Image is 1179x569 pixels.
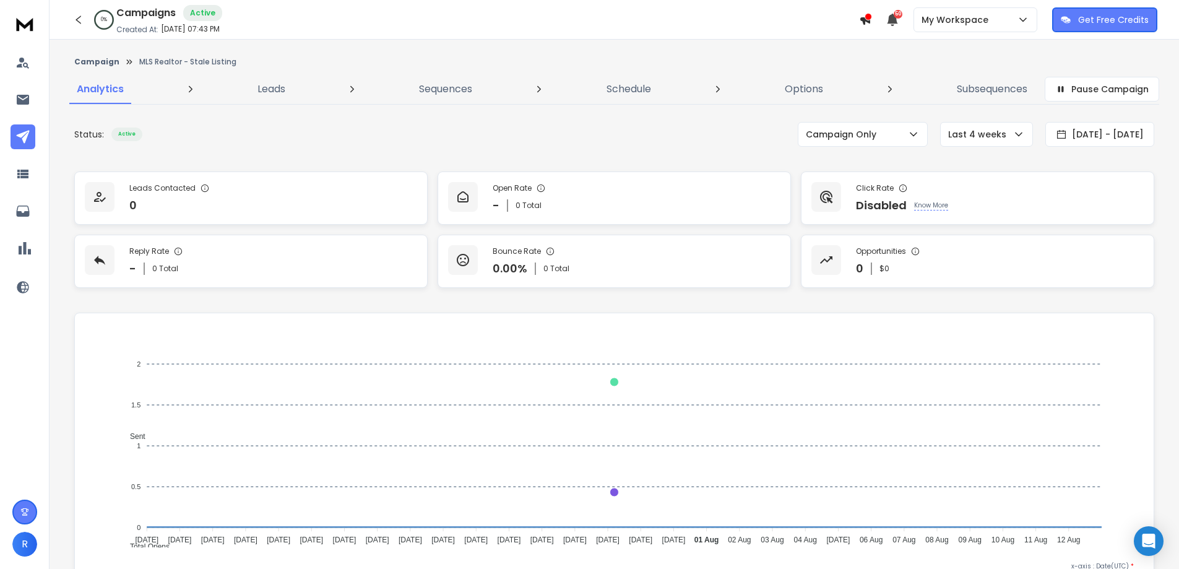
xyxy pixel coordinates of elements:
[412,74,480,104] a: Sequences
[431,536,455,544] tspan: [DATE]
[925,536,948,544] tspan: 08 Aug
[267,536,290,544] tspan: [DATE]
[599,74,659,104] a: Schedule
[530,536,554,544] tspan: [DATE]
[257,82,285,97] p: Leads
[894,10,902,19] span: 50
[74,128,104,141] p: Status:
[74,172,428,225] a: Leads Contacted0
[1045,77,1159,102] button: Pause Campaign
[1024,536,1047,544] tspan: 11 Aug
[69,74,131,104] a: Analytics
[139,57,236,67] p: MLS Realtor - Stale Listing
[129,260,136,277] p: -
[464,536,488,544] tspan: [DATE]
[493,183,532,193] p: Open Rate
[399,536,422,544] tspan: [DATE]
[922,14,993,26] p: My Workspace
[948,128,1011,141] p: Last 4 weeks
[137,442,140,450] tspan: 1
[116,25,158,35] p: Created At:
[493,197,499,214] p: -
[949,74,1035,104] a: Subsequences
[366,536,389,544] tspan: [DATE]
[101,16,107,24] p: 0 %
[694,536,719,544] tspan: 01 Aug
[596,536,620,544] tspan: [DATE]
[607,82,651,97] p: Schedule
[860,536,883,544] tspan: 06 Aug
[856,260,863,277] p: 0
[121,542,170,551] span: Total Opens
[493,246,541,256] p: Bounce Rate
[794,536,817,544] tspan: 04 Aug
[801,172,1154,225] a: Click RateDisabledKnow More
[892,536,915,544] tspan: 07 Aug
[498,536,521,544] tspan: [DATE]
[77,82,124,97] p: Analytics
[1078,14,1149,26] p: Get Free Credits
[300,536,323,544] tspan: [DATE]
[785,82,823,97] p: Options
[629,536,652,544] tspan: [DATE]
[137,524,140,531] tspan: 0
[129,183,196,193] p: Leads Contacted
[129,246,169,256] p: Reply Rate
[135,536,158,544] tspan: [DATE]
[438,235,791,288] a: Bounce Rate0.00%0 Total
[1045,122,1154,147] button: [DATE] - [DATE]
[183,5,222,21] div: Active
[201,536,225,544] tspan: [DATE]
[152,264,178,274] p: 0 Total
[137,360,140,368] tspan: 2
[856,197,907,214] p: Disabled
[959,536,982,544] tspan: 09 Aug
[116,6,176,20] h1: Campaigns
[856,183,894,193] p: Click Rate
[333,536,356,544] tspan: [DATE]
[801,235,1154,288] a: Opportunities0$0
[777,74,831,104] a: Options
[131,401,140,409] tspan: 1.5
[161,24,220,34] p: [DATE] 07:43 PM
[74,235,428,288] a: Reply Rate-0 Total
[761,536,784,544] tspan: 03 Aug
[563,536,587,544] tspan: [DATE]
[728,536,751,544] tspan: 02 Aug
[121,432,145,441] span: Sent
[250,74,293,104] a: Leads
[827,536,850,544] tspan: [DATE]
[12,532,37,557] button: R
[131,483,140,490] tspan: 0.5
[74,57,119,67] button: Campaign
[543,264,569,274] p: 0 Total
[493,260,527,277] p: 0.00 %
[957,82,1027,97] p: Subsequences
[438,172,791,225] a: Open Rate-0 Total
[1057,536,1080,544] tspan: 12 Aug
[234,536,257,544] tspan: [DATE]
[879,264,889,274] p: $ 0
[12,12,37,35] img: logo
[1052,7,1157,32] button: Get Free Credits
[991,536,1014,544] tspan: 10 Aug
[111,128,142,141] div: Active
[662,536,686,544] tspan: [DATE]
[419,82,472,97] p: Sequences
[129,197,137,214] p: 0
[516,201,542,211] p: 0 Total
[1134,526,1164,556] div: Open Intercom Messenger
[806,128,881,141] p: Campaign Only
[856,246,906,256] p: Opportunities
[914,201,948,211] p: Know More
[168,536,192,544] tspan: [DATE]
